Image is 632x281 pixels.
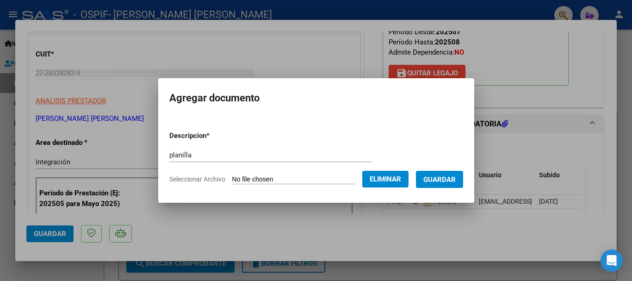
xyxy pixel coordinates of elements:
[601,250,623,272] div: Open Intercom Messenger
[416,171,463,188] button: Guardar
[169,175,225,183] span: Seleccionar Archivo
[370,175,401,183] span: Eliminar
[169,89,463,107] h2: Agregar documento
[423,175,456,184] span: Guardar
[362,171,409,187] button: Eliminar
[169,131,258,141] p: Descripcion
